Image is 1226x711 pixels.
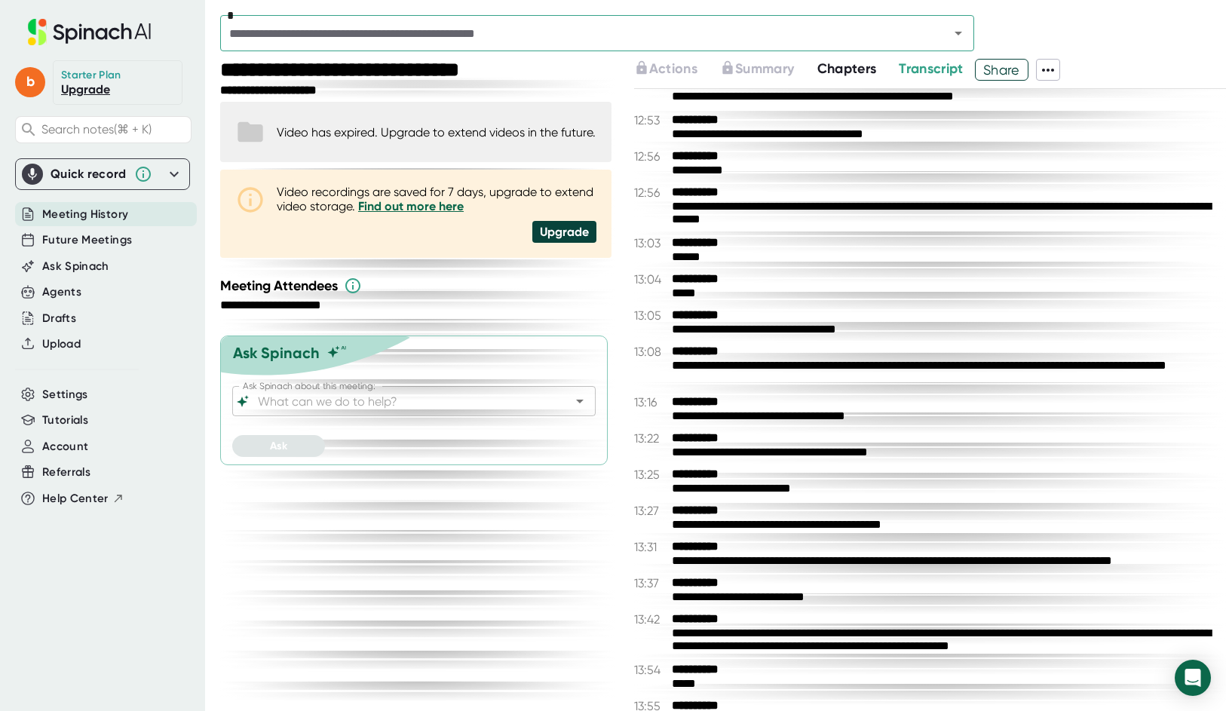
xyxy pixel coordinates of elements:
[532,221,596,243] div: Upgrade
[634,113,668,127] span: 12:53
[42,412,88,429] button: Tutorials
[569,391,590,412] button: Open
[51,167,127,182] div: Quick record
[42,310,76,327] button: Drafts
[22,159,183,189] div: Quick record
[634,540,668,554] span: 13:31
[42,438,88,455] button: Account
[1175,660,1211,696] div: Open Intercom Messenger
[720,59,794,79] button: Summary
[42,283,81,301] button: Agents
[42,258,109,275] button: Ask Spinach
[634,395,668,409] span: 13:16
[270,440,287,452] span: Ask
[220,277,615,295] div: Meeting Attendees
[61,69,121,82] div: Starter Plan
[899,59,964,79] button: Transcript
[735,60,794,77] span: Summary
[41,122,152,136] span: Search notes (⌘ + K)
[634,504,668,518] span: 13:27
[634,308,668,323] span: 13:05
[277,185,596,213] div: Video recordings are saved for 7 days, upgrade to extend video storage.
[634,612,668,627] span: 13:42
[634,272,668,287] span: 13:04
[42,464,90,481] button: Referrals
[634,663,668,677] span: 13:54
[42,490,109,507] span: Help Center
[233,344,320,362] div: Ask Spinach
[42,206,128,223] button: Meeting History
[948,23,969,44] button: Open
[255,391,547,412] input: What can we do to help?
[42,490,124,507] button: Help Center
[42,336,81,353] button: Upload
[634,345,668,359] span: 13:08
[976,57,1028,83] span: Share
[61,82,110,97] a: Upgrade
[358,199,464,213] a: Find out more here
[817,59,877,79] button: Chapters
[42,386,88,403] button: Settings
[975,59,1028,81] button: Share
[277,125,596,139] div: Video has expired. Upgrade to extend videos in the future.
[649,60,697,77] span: Actions
[817,60,877,77] span: Chapters
[15,67,45,97] span: b
[634,59,697,79] button: Actions
[634,185,668,200] span: 12:56
[634,467,668,482] span: 13:25
[232,435,325,457] button: Ask
[634,431,668,446] span: 13:22
[634,149,668,164] span: 12:56
[634,236,668,250] span: 13:03
[634,576,668,590] span: 13:37
[899,60,964,77] span: Transcript
[42,231,132,249] button: Future Meetings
